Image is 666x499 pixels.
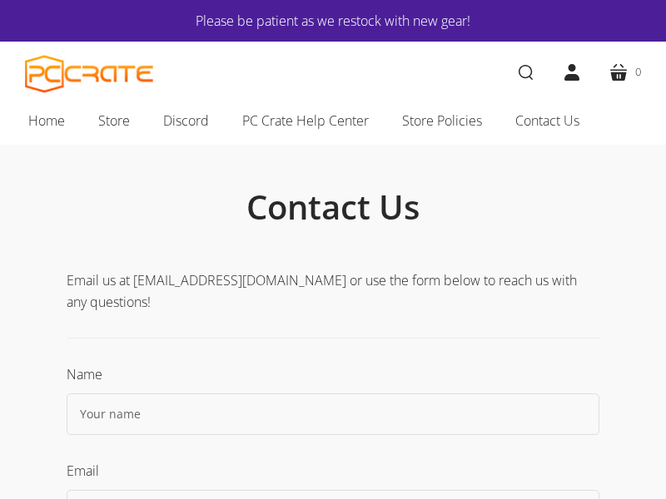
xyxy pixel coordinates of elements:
span: PC Crate Help Center [242,110,369,131]
a: PC Crate Help Center [226,103,385,138]
span: 0 [635,63,641,81]
a: Discord [147,103,226,138]
a: PC CRATE [25,55,154,93]
a: Home [12,103,82,138]
input: Your name [67,393,599,435]
a: Store Policies [385,103,499,138]
a: Contact Us [499,103,596,138]
span: Contact Us [515,110,579,131]
label: Email [67,462,99,480]
a: Store [82,103,147,138]
label: Name [67,365,102,383]
p: Email us at [EMAIL_ADDRESS][DOMAIN_NAME] or use the form below to reach us with any questions! [67,269,599,313]
h1: Contact Us [25,186,641,228]
span: Store Policies [402,110,482,131]
span: Discord [163,110,209,131]
a: Please be patient as we restock with new gear! [50,10,616,32]
span: Home [28,110,65,131]
a: 0 [595,49,654,96]
span: Store [98,110,130,131]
